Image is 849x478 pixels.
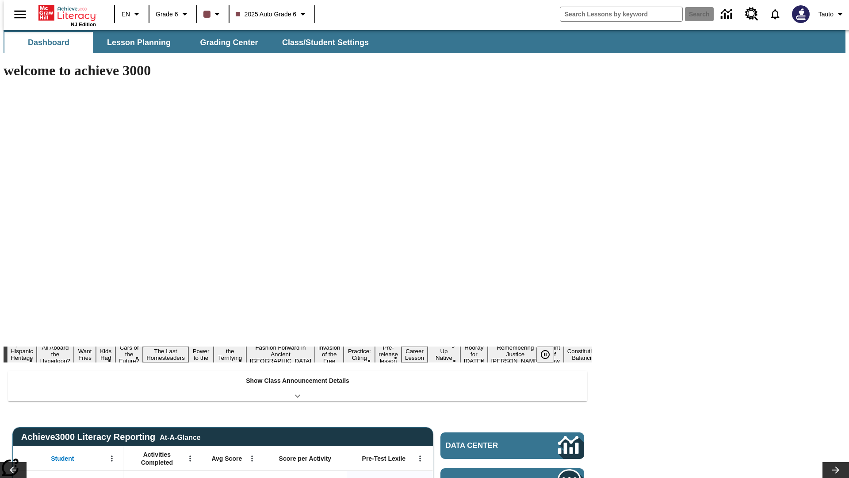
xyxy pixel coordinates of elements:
div: Show Class Announcement Details [8,371,587,401]
button: Slide 5 Cars of the Future? [115,343,143,366]
span: Student [51,455,74,463]
span: Grade 6 [156,10,178,19]
span: EN [122,10,130,19]
button: Slide 16 Remembering Justice O'Connor [488,343,543,366]
button: Select a new avatar [787,3,815,26]
button: Slide 3 Do You Want Fries With That? [74,333,96,376]
span: Data Center [446,441,528,450]
button: Slide 10 The Invasion of the Free CD [315,336,344,372]
span: Activities Completed [128,451,186,466]
button: Open Menu [413,452,427,465]
button: Slide 9 Fashion Forward in Ancient Rome [246,343,315,366]
button: Slide 12 Pre-release lesson [375,343,402,366]
button: Slide 1 ¡Viva Hispanic Heritage Month! [7,340,37,369]
span: 2025 Auto Grade 6 [236,10,297,19]
button: Lesson carousel, Next [822,462,849,478]
button: Pause [536,347,554,362]
button: Class/Student Settings [275,32,376,53]
div: At-A-Glance [160,432,200,442]
div: SubNavbar [4,32,377,53]
span: Score per Activity [279,455,332,463]
h1: welcome to achieve 3000 [4,62,592,79]
a: Data Center [440,432,584,459]
button: Language: EN, Select a language [118,6,146,22]
button: Grade: Grade 6, Select a grade [152,6,194,22]
a: Resource Center, Will open in new tab [740,2,764,26]
input: search field [560,7,682,21]
button: Slide 13 Career Lesson [402,347,428,362]
button: Profile/Settings [815,6,849,22]
div: SubNavbar [4,30,845,53]
span: Avg Score [211,455,242,463]
button: Class color is dark brown. Change class color [200,6,226,22]
a: Notifications [764,3,787,26]
img: Avatar [792,5,810,23]
a: Data Center [715,2,740,27]
span: Pre-Test Lexile [362,455,406,463]
p: Show Class Announcement Details [246,376,349,385]
button: Slide 8 Attack of the Terrifying Tomatoes [214,340,246,369]
button: Slide 18 The Constitution's Balancing Act [564,340,606,369]
button: Grading Center [185,32,273,53]
button: Slide 4 Dirty Jobs Kids Had To Do [96,333,115,376]
div: Home [38,3,96,27]
button: Slide 11 Mixed Practice: Citing Evidence [344,340,375,369]
a: Home [38,4,96,22]
button: Open Menu [105,452,119,465]
button: Slide 2 All Aboard the Hyperloop? [37,343,74,366]
span: Tauto [818,10,834,19]
button: Lesson Planning [95,32,183,53]
button: Slide 14 Cooking Up Native Traditions [428,340,460,369]
button: Slide 7 Solar Power to the People [188,340,214,369]
button: Open Menu [245,452,259,465]
button: Slide 15 Hooray for Constitution Day! [460,343,488,366]
button: Slide 6 The Last Homesteaders [143,347,188,362]
button: Open Menu [184,452,197,465]
button: Open side menu [7,1,33,27]
button: Dashboard [4,32,93,53]
div: Pause [536,347,563,362]
button: Class: 2025 Auto Grade 6, Select your class [232,6,312,22]
span: NJ Edition [71,22,96,27]
span: Achieve3000 Literacy Reporting [21,432,201,442]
